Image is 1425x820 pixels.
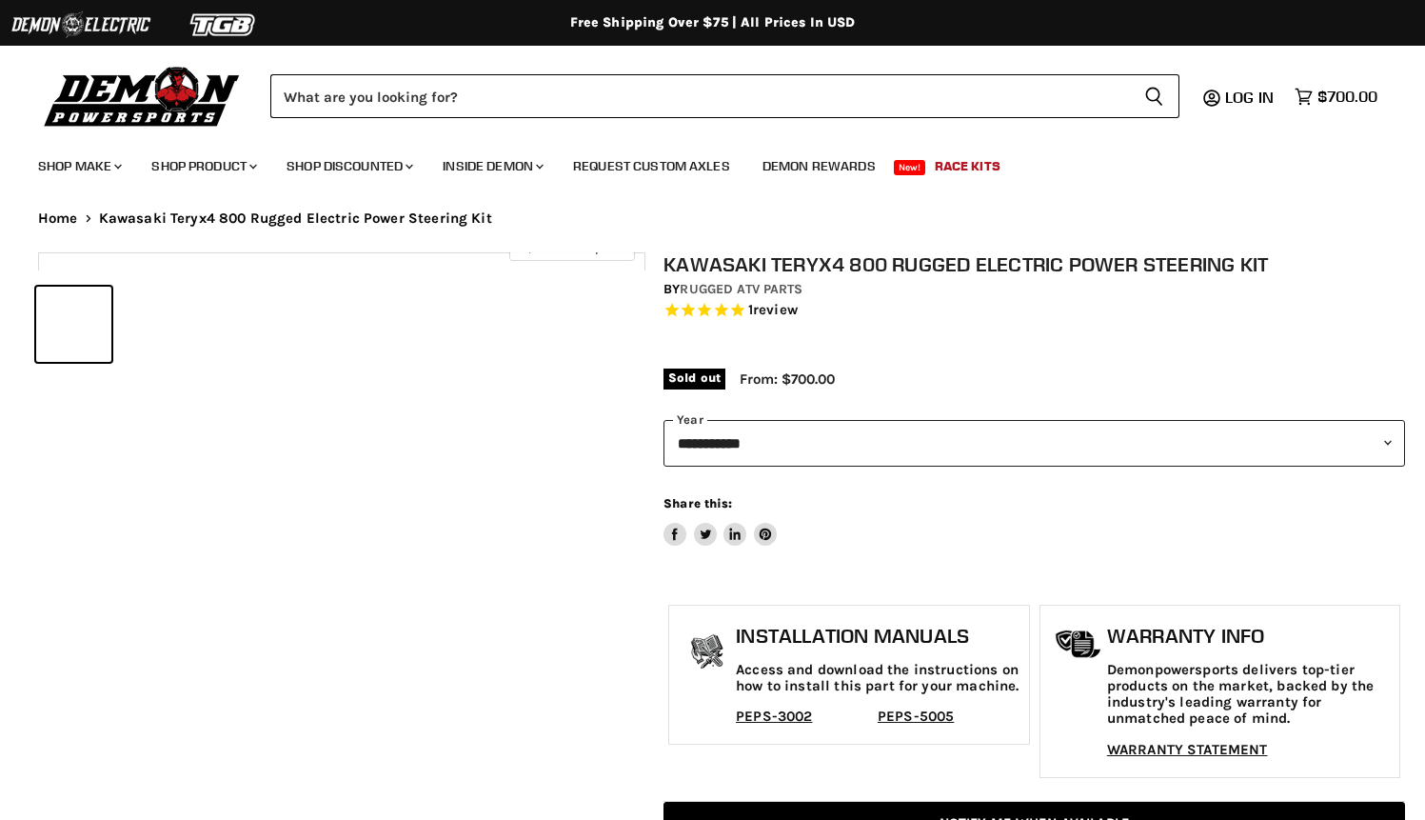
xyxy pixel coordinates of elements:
img: warranty-icon.png [1055,630,1102,659]
button: Search [1129,74,1179,118]
span: 1 reviews [748,301,798,318]
a: Home [38,210,78,227]
h1: Warranty Info [1107,625,1391,648]
a: Inside Demon [428,147,555,186]
button: IMAGE thumbnail [36,287,111,362]
img: TGB Logo 2 [152,7,295,43]
span: Rated 5.0 out of 5 stars 1 reviews [663,301,1405,321]
span: Log in [1225,88,1274,107]
h1: Installation Manuals [736,625,1019,648]
div: by [663,279,1405,300]
a: Request Custom Axles [559,147,744,186]
p: Demonpowersports delivers top-tier products on the market, backed by the industry's leading warra... [1107,662,1391,728]
span: New! [894,160,926,175]
p: Access and download the instructions on how to install this part for your machine. [736,662,1019,695]
a: Shop Make [24,147,133,186]
span: review [753,301,798,318]
select: year [663,420,1405,467]
aside: Share this: [663,495,777,546]
input: Search [270,74,1129,118]
a: Rugged ATV Parts [680,281,802,297]
a: PEPS-5005 [878,708,954,725]
span: Sold out [663,369,725,390]
span: Share this: [663,496,732,510]
a: WARRANTY STATEMENT [1107,741,1268,758]
h1: Kawasaki Teryx4 800 Rugged Electric Power Steering Kit [663,252,1405,276]
span: Click to expand [519,240,624,254]
img: Demon Electric Logo 2 [10,7,152,43]
ul: Main menu [24,139,1373,186]
img: install_manual-icon.png [683,630,731,677]
form: Product [270,74,1179,118]
span: From: $700.00 [740,370,835,388]
a: Demon Rewards [748,147,890,186]
a: Log in [1217,89,1285,106]
span: $700.00 [1317,88,1377,106]
a: Race Kits [920,147,1015,186]
a: Shop Product [137,147,268,186]
a: PEPS-3002 [736,708,812,725]
img: Demon Powersports [38,62,247,130]
a: Shop Discounted [272,147,425,186]
span: Kawasaki Teryx4 800 Rugged Electric Power Steering Kit [99,210,492,227]
a: $700.00 [1285,83,1387,110]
